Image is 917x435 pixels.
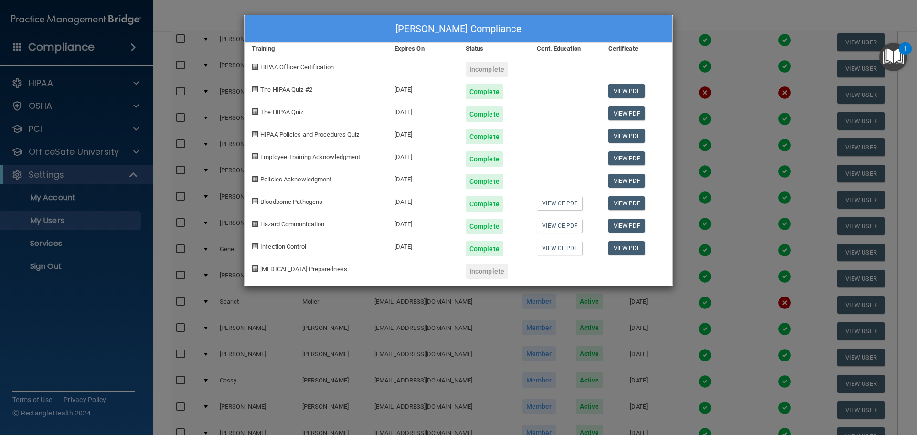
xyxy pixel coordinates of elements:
[608,84,645,98] a: View PDF
[537,196,582,210] a: View CE PDF
[537,241,582,255] a: View CE PDF
[387,144,458,167] div: [DATE]
[387,99,458,122] div: [DATE]
[387,167,458,189] div: [DATE]
[387,212,458,234] div: [DATE]
[260,243,306,250] span: Infection Control
[466,196,503,212] div: Complete
[260,265,347,273] span: [MEDICAL_DATA] Preparedness
[608,151,645,165] a: View PDF
[260,198,322,205] span: Bloodborne Pathogens
[466,174,503,189] div: Complete
[260,131,359,138] span: HIPAA Policies and Procedures Quiz
[466,151,503,167] div: Complete
[608,241,645,255] a: View PDF
[245,43,387,54] div: Training
[904,49,907,61] div: 1
[466,84,503,99] div: Complete
[260,108,303,116] span: The HIPAA Quiz
[466,264,508,279] div: Incomplete
[387,189,458,212] div: [DATE]
[260,86,312,93] span: The HIPAA Quiz #2
[601,43,672,54] div: Certificate
[458,43,530,54] div: Status
[608,129,645,143] a: View PDF
[466,129,503,144] div: Complete
[245,15,672,43] div: [PERSON_NAME] Compliance
[608,219,645,233] a: View PDF
[608,106,645,120] a: View PDF
[530,43,601,54] div: Cont. Education
[260,153,360,160] span: Employee Training Acknowledgment
[260,176,331,183] span: Policies Acknowledgment
[387,77,458,99] div: [DATE]
[387,234,458,256] div: [DATE]
[466,106,503,122] div: Complete
[879,43,907,71] button: Open Resource Center, 1 new notification
[260,64,334,71] span: HIPAA Officer Certification
[260,221,324,228] span: Hazard Communication
[537,219,582,233] a: View CE PDF
[608,196,645,210] a: View PDF
[387,43,458,54] div: Expires On
[387,122,458,144] div: [DATE]
[608,174,645,188] a: View PDF
[466,62,508,77] div: Incomplete
[466,241,503,256] div: Complete
[466,219,503,234] div: Complete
